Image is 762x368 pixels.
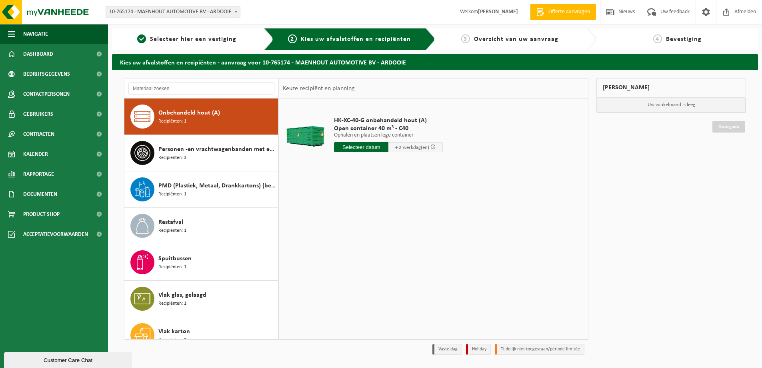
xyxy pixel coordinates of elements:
span: Overzicht van uw aanvraag [474,36,558,42]
span: Contracten [23,124,54,144]
span: Product Shop [23,204,60,224]
input: Selecteer datum [334,142,388,152]
span: Vlak glas, gelaagd [158,290,206,300]
li: Holiday [466,344,491,355]
span: Personen -en vrachtwagenbanden met en zonder velg [158,145,276,154]
button: Personen -en vrachtwagenbanden met en zonder velg Recipiënten: 3 [124,135,278,171]
span: PMD (Plastiek, Metaal, Drankkartons) (bedrijven) [158,181,276,191]
span: Documenten [23,184,57,204]
span: Selecteer hier een vestiging [150,36,236,42]
button: Vlak karton Recipiënten: 1 [124,317,278,353]
span: Recipiënten: 1 [158,336,186,344]
span: Kies uw afvalstoffen en recipiënten [301,36,411,42]
li: Tijdelijk niet toegestaan/période limitée [495,344,584,355]
span: 1 [137,34,146,43]
span: Recipiënten: 3 [158,154,186,162]
button: Vlak glas, gelaagd Recipiënten: 1 [124,281,278,317]
span: + 2 werkdag(en) [395,145,429,150]
strong: [PERSON_NAME] [478,9,518,15]
span: Recipiënten: 1 [158,263,186,271]
span: Spuitbussen [158,254,192,263]
div: Keuze recipiënt en planning [279,78,359,99]
button: Spuitbussen Recipiënten: 1 [124,244,278,281]
span: 2 [288,34,297,43]
span: Gebruikers [23,104,53,124]
li: Vaste dag [432,344,462,355]
a: Doorgaan [712,121,745,133]
span: 3 [461,34,470,43]
span: 4 [653,34,662,43]
a: Offerte aanvragen [530,4,596,20]
span: Onbehandeld hout (A) [158,108,220,118]
span: Kalender [23,144,48,164]
span: 10-765174 - MAENHOUT AUTOMOTIVE BV - ARDOOIE [106,6,240,18]
span: Rapportage [23,164,54,184]
p: Ophalen en plaatsen lege container [334,133,443,138]
span: Contactpersonen [23,84,70,104]
input: Materiaal zoeken [128,82,274,95]
span: Restafval [158,217,183,227]
span: HK-XC-40-G onbehandeld hout (A) [334,117,443,125]
span: Open container 40 m³ - C40 [334,125,443,133]
span: Recipiënten: 1 [158,300,186,308]
h2: Kies uw afvalstoffen en recipiënten - aanvraag voor 10-765174 - MAENHOUT AUTOMOTIVE BV - ARDOOIE [112,54,758,70]
span: 10-765174 - MAENHOUT AUTOMOTIVE BV - ARDOOIE [106,6,240,18]
span: Recipiënten: 1 [158,191,186,198]
span: Navigatie [23,24,48,44]
button: Onbehandeld hout (A) Recipiënten: 1 [124,99,278,135]
p: Uw winkelmand is leeg [597,97,746,113]
button: PMD (Plastiek, Metaal, Drankkartons) (bedrijven) Recipiënten: 1 [124,171,278,208]
button: Restafval Recipiënten: 1 [124,208,278,244]
span: Recipiënten: 1 [158,118,186,125]
span: Dashboard [23,44,53,64]
span: Acceptatievoorwaarden [23,224,88,244]
span: Recipiënten: 1 [158,227,186,235]
span: Bevestiging [666,36,702,42]
iframe: chat widget [4,350,134,368]
a: 1Selecteer hier een vestiging [116,34,258,44]
div: [PERSON_NAME] [596,78,746,97]
span: Vlak karton [158,327,190,336]
span: Bedrijfsgegevens [23,64,70,84]
span: Offerte aanvragen [546,8,592,16]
